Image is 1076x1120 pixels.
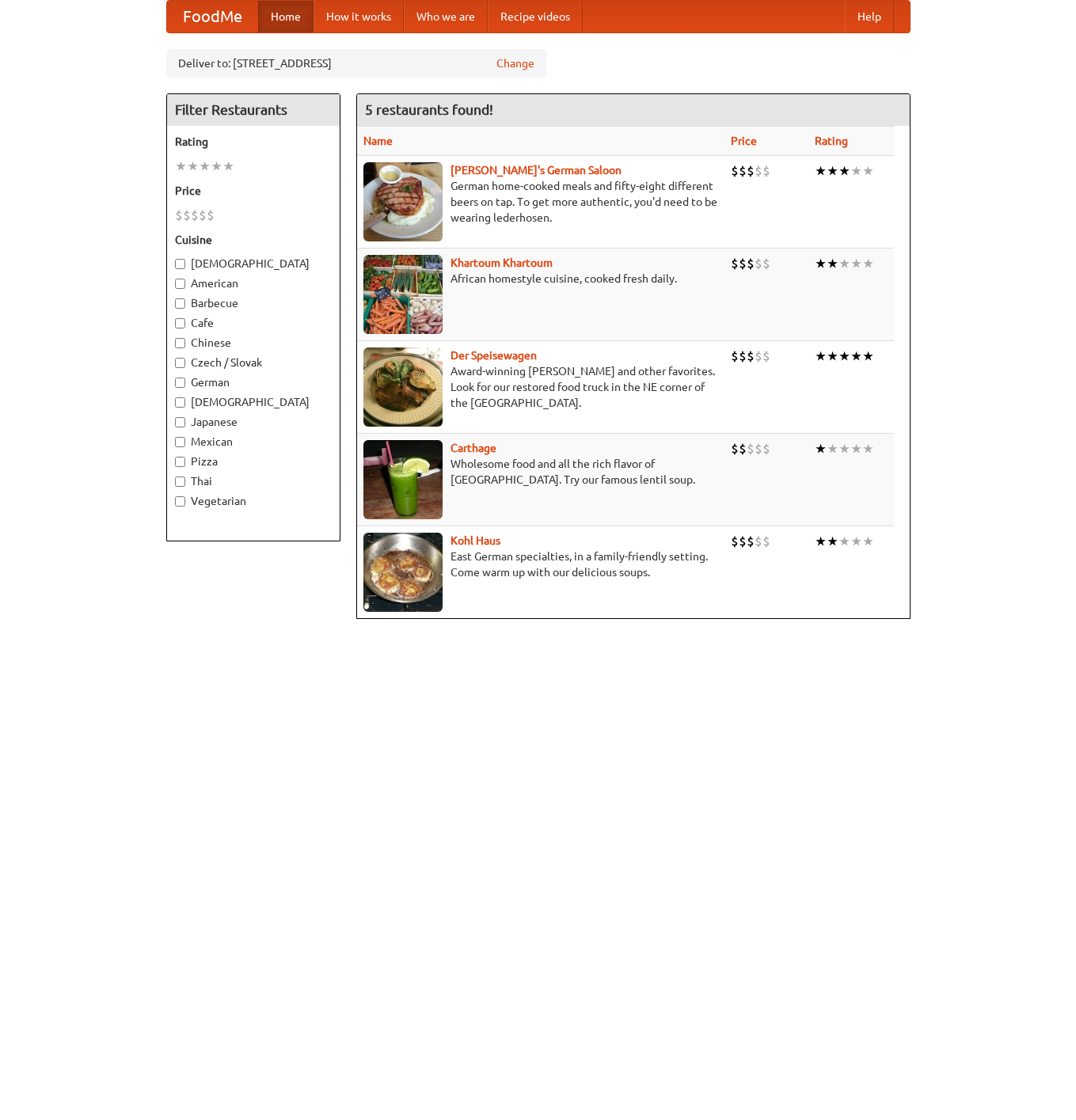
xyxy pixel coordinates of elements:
[175,358,185,368] input: Czech / Slovak
[175,338,185,348] input: Chinese
[862,440,874,457] li: ★
[175,207,183,224] li: $
[747,440,755,457] li: $
[363,347,443,427] img: speisewagen.jpg
[207,207,215,224] li: $
[187,158,199,175] li: ★
[175,417,185,427] input: Japanese
[363,178,718,226] p: German home-cooked meals and fifty-eight different beers on tap. To get more authentic, you'd nee...
[815,440,827,457] li: ★
[175,378,185,388] input: German
[850,533,862,550] li: ★
[850,440,862,457] li: ★
[363,162,443,241] img: esthers.jpg
[827,440,838,457] li: ★
[815,347,827,365] li: ★
[175,256,332,271] label: [DEMOGRAPHIC_DATA]
[175,134,332,150] h5: Rating
[755,255,762,272] li: $
[183,207,191,224] li: $
[739,347,747,365] li: $
[762,255,770,272] li: $
[175,493,332,509] label: Vegetarian
[175,275,332,291] label: American
[175,295,332,311] label: Barbecue
[451,256,553,269] a: Khartoum Khartoum
[827,533,838,550] li: ★
[314,1,404,32] a: How it works
[815,135,848,147] a: Rating
[363,271,718,287] p: African homestyle cuisine, cooked fresh daily.
[191,207,199,224] li: $
[451,164,622,177] a: [PERSON_NAME]'s German Saloon
[850,255,862,272] li: ★
[211,158,222,175] li: ★
[451,349,537,362] a: Der Speisewagen
[363,549,718,580] p: East German specialties, in a family-friendly setting. Come warm up with our delicious soups.
[755,162,762,180] li: $
[175,437,185,447] input: Mexican
[838,533,850,550] li: ★
[175,457,185,467] input: Pizza
[731,135,757,147] a: Price
[175,454,332,469] label: Pizza
[488,1,583,32] a: Recipe videos
[166,49,546,78] div: Deliver to: [STREET_ADDRESS]
[827,255,838,272] li: ★
[739,440,747,457] li: $
[363,135,393,147] a: Name
[175,434,332,450] label: Mexican
[451,442,496,454] a: Carthage
[838,162,850,180] li: ★
[363,456,718,488] p: Wholesome food and all the rich flavor of [GEOGRAPHIC_DATA]. Try our famous lentil soup.
[862,255,874,272] li: ★
[496,55,534,71] a: Change
[815,533,827,550] li: ★
[762,347,770,365] li: $
[175,335,332,351] label: Chinese
[222,158,234,175] li: ★
[365,102,493,117] ng-pluralize: 5 restaurants found!
[451,534,500,547] a: Kohl Haus
[175,318,185,328] input: Cafe
[175,394,332,410] label: [DEMOGRAPHIC_DATA]
[762,162,770,180] li: $
[404,1,488,32] a: Who we are
[850,162,862,180] li: ★
[862,347,874,365] li: ★
[747,533,755,550] li: $
[838,440,850,457] li: ★
[258,1,314,32] a: Home
[731,162,739,180] li: $
[175,183,332,199] h5: Price
[175,315,332,331] label: Cafe
[755,440,762,457] li: $
[862,162,874,180] li: ★
[739,533,747,550] li: $
[167,94,340,126] h4: Filter Restaurants
[167,1,258,32] a: FoodMe
[739,255,747,272] li: $
[747,347,755,365] li: $
[762,440,770,457] li: $
[845,1,894,32] a: Help
[363,533,443,612] img: kohlhaus.jpg
[747,255,755,272] li: $
[175,374,332,390] label: German
[175,279,185,289] input: American
[827,162,838,180] li: ★
[731,533,739,550] li: $
[850,347,862,365] li: ★
[739,162,747,180] li: $
[815,255,827,272] li: ★
[363,255,443,334] img: khartoum.jpg
[838,347,850,365] li: ★
[747,162,755,180] li: $
[762,533,770,550] li: $
[862,533,874,550] li: ★
[199,158,211,175] li: ★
